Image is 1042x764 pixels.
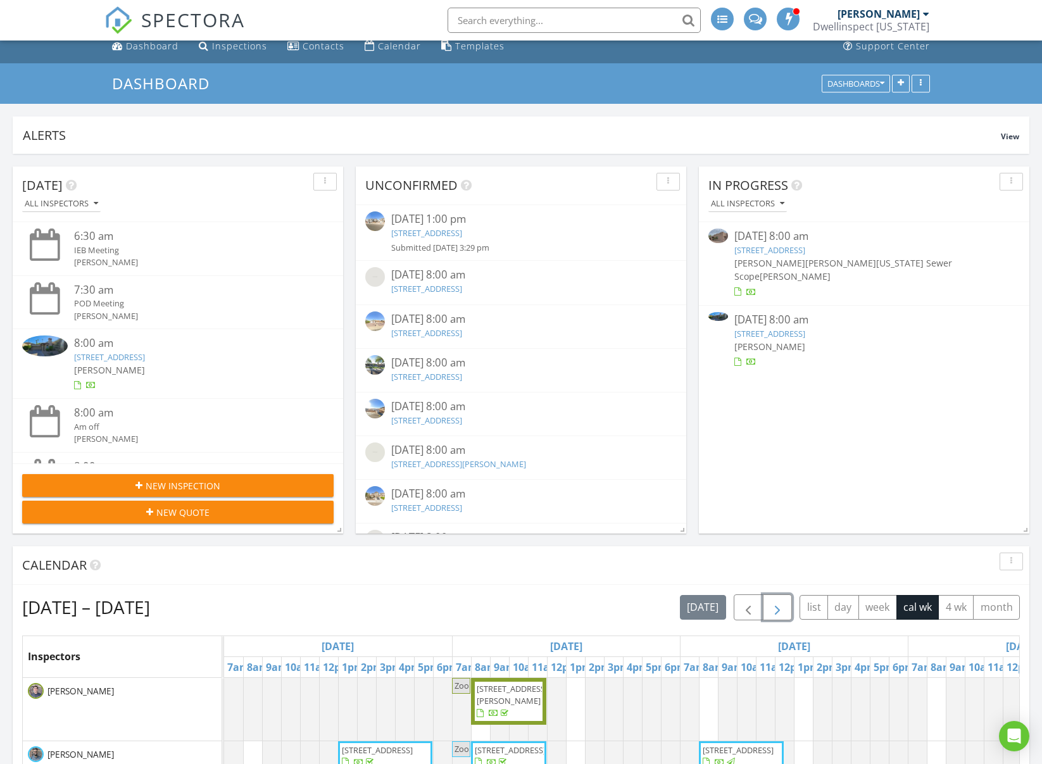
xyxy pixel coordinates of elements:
div: IEB Meeting [74,244,308,256]
img: streetview [365,486,385,506]
div: [PERSON_NAME] [838,8,920,20]
div: [DATE] 8:00 am [391,355,651,371]
div: [DATE] 8:00 am [391,399,651,415]
div: 7:30 am [74,282,308,298]
div: Dashboards [827,79,884,88]
img: streetview [365,355,385,375]
img: 9363181%2Fcover_photos%2FXXcWJlGN2WWguyE9mY2K%2Fsmall.jpg [22,335,68,357]
div: 8:00 am [74,459,308,475]
div: [DATE] 1:00 pm [391,211,651,227]
a: 8am [700,657,728,677]
a: 4pm [851,657,880,677]
a: 8:00 am [STREET_ADDRESS] [PERSON_NAME] [22,335,334,392]
img: streetview [365,311,385,331]
a: 10am [738,657,772,677]
a: 12pm [320,657,354,677]
a: [STREET_ADDRESS] [391,327,462,339]
span: Unconfirmed [365,177,458,194]
div: Contacts [303,40,344,52]
img: fabian_headshot_v3.jpg [28,746,44,762]
a: 10am [282,657,316,677]
a: 2pm [358,657,386,677]
div: Support Center [856,40,930,52]
a: Calendar [360,35,426,58]
a: [STREET_ADDRESS][PERSON_NAME] [391,458,526,470]
a: Go to August 24, 2025 [318,636,357,656]
span: [US_STATE] Sewer Scope [734,257,952,282]
a: [STREET_ADDRESS] [391,415,462,426]
span: SPECTORA [141,6,245,33]
span: New Quote [156,506,210,519]
span: Zoom [455,743,477,755]
div: [DATE] 8:00 am [734,229,994,244]
a: 12pm [548,657,582,677]
a: [DATE] 8:00 am [STREET_ADDRESS] [365,311,677,342]
span: [STREET_ADDRESS][PERSON_NAME] [477,683,548,706]
span: [STREET_ADDRESS] [342,744,413,756]
a: 11am [529,657,563,677]
button: Previous [734,594,763,620]
a: [DATE] 8:00 am [STREET_ADDRESS] [365,530,677,560]
div: 6:30 am [74,229,308,244]
a: 12pm [775,657,810,677]
button: list [800,595,828,620]
div: [DATE] 8:00 am [391,442,651,458]
input: Search everything... [448,8,701,33]
a: Templates [436,35,510,58]
button: Next [763,594,793,620]
a: 11am [301,657,335,677]
a: 8am [927,657,956,677]
div: POD Meeting [74,297,308,310]
a: [STREET_ADDRESS] [391,502,462,513]
a: 4pm [624,657,652,677]
button: All Inspectors [22,196,101,213]
a: 5pm [870,657,899,677]
span: [PERSON_NAME] [760,270,831,282]
a: 10am [510,657,544,677]
a: 9am [946,657,975,677]
div: [DATE] 8:00 am [391,530,651,546]
a: [DATE] 8:00 am [STREET_ADDRESS] [PERSON_NAME][PERSON_NAME][US_STATE] Sewer Scope[PERSON_NAME] [708,229,1020,299]
div: Alerts [23,127,1001,144]
a: 5pm [643,657,671,677]
span: [PERSON_NAME] [734,341,805,353]
a: 6pm [889,657,918,677]
img: cody_dwellinspectaz.png [28,683,44,699]
a: 12pm [1003,657,1038,677]
span: In Progress [708,177,788,194]
a: 11am [756,657,791,677]
img: 9329666%2Fcover_photos%2FaBcOKke9hAk7tisVowD1%2Fsmall.9329666-1756220454294 [708,229,728,243]
a: 9am [491,657,519,677]
button: cal wk [896,595,939,620]
a: 1pm [794,657,823,677]
div: Am off [74,421,308,433]
div: Templates [455,40,505,52]
button: month [973,595,1020,620]
a: [STREET_ADDRESS] [734,244,805,256]
a: [STREET_ADDRESS] [391,371,462,382]
div: [DATE] 8:00 am [391,486,651,502]
a: 11am [984,657,1019,677]
a: 6pm [434,657,462,677]
a: [DATE] 8:00 am [STREET_ADDRESS][PERSON_NAME] [365,442,677,473]
button: Dashboards [822,75,890,92]
div: [DATE] 8:00 am [734,312,994,328]
img: streetview [365,399,385,418]
div: All Inspectors [25,199,98,208]
a: [STREET_ADDRESS] [74,351,145,363]
a: [DATE] 8:00 am [STREET_ADDRESS] [365,267,677,297]
button: All Inspectors [708,196,787,213]
div: All Inspectors [711,199,784,208]
span: Zoom [455,680,477,691]
a: 6pm [662,657,690,677]
a: Contacts [282,35,349,58]
a: Go to August 25, 2025 [547,636,586,656]
a: [DATE] 8:00 am [STREET_ADDRESS] [365,355,677,385]
div: [PERSON_NAME] [74,433,308,445]
a: 8am [472,657,500,677]
span: [DATE] [22,177,63,194]
a: Go to August 27, 2025 [1003,636,1041,656]
a: SPECTORA [104,17,245,44]
a: [DATE] 8:00 am [STREET_ADDRESS] [365,399,677,429]
a: 7am [224,657,253,677]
